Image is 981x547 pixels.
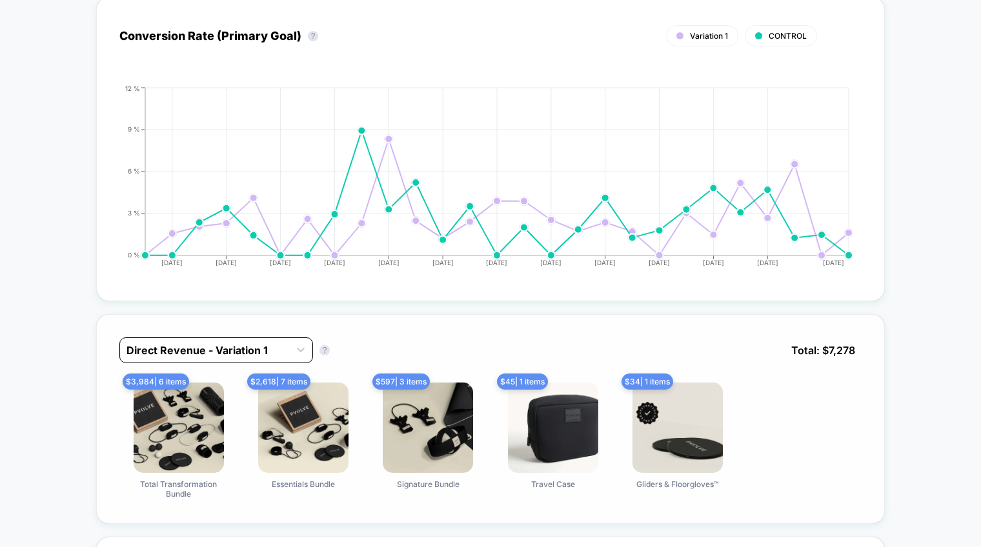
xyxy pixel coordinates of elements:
[508,383,598,473] img: Travel Case
[378,259,399,266] tspan: [DATE]
[594,259,616,266] tspan: [DATE]
[622,373,673,390] span: $ 34 | 1 items
[308,31,318,41] button: ?
[258,383,349,473] img: Essentials Bundle
[769,31,807,41] span: CONTROL
[134,383,224,473] img: Total Transformation Bundle
[632,383,723,473] img: Gliders & Floorgloves™
[540,259,561,266] tspan: [DATE]
[106,85,849,278] div: CONVERSION_RATE
[785,337,862,363] span: Total: $ 7,278
[690,31,728,41] span: Variation 1
[128,209,140,217] tspan: 3 %
[703,259,724,266] tspan: [DATE]
[161,259,183,266] tspan: [DATE]
[636,479,718,501] span: Gliders & Floorgloves™
[319,345,330,355] button: ?
[487,259,508,266] tspan: [DATE]
[531,479,575,501] span: Travel Case
[270,259,291,266] tspan: [DATE]
[128,125,140,133] tspan: 9 %
[130,479,227,501] span: Total Transformation Bundle
[128,167,140,175] tspan: 6 %
[372,373,430,390] span: $ 597 | 3 items
[432,259,454,266] tspan: [DATE]
[497,373,548,390] span: $ 45 | 1 items
[324,259,345,266] tspan: [DATE]
[123,373,189,390] span: $ 3,984 | 6 items
[383,383,473,473] img: Signature Bundle
[216,259,237,266] tspan: [DATE]
[757,259,778,266] tspan: [DATE]
[125,84,140,92] tspan: 12 %
[824,259,845,266] tspan: [DATE]
[397,479,460,501] span: Signature Bundle
[272,479,335,501] span: Essentials Bundle
[128,251,140,259] tspan: 0 %
[649,259,670,266] tspan: [DATE]
[247,373,310,390] span: $ 2,618 | 7 items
